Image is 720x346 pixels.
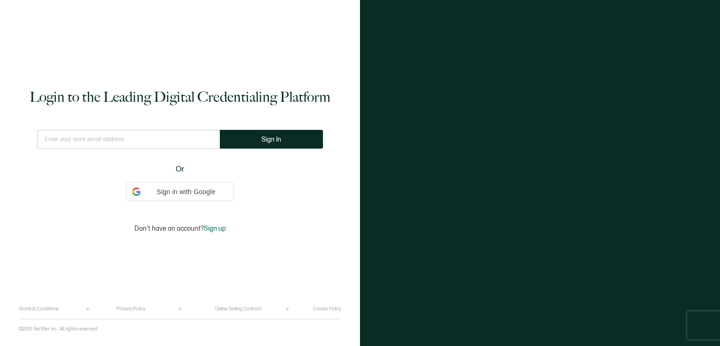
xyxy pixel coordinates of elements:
span: Sign In [262,136,281,143]
input: Enter your work email address [37,130,220,149]
a: Online Selling Contract [215,306,262,312]
div: Sign in with Google [126,182,234,201]
p: ©2025 Sertifier Inc.. All rights reserved. [19,326,98,332]
p: Don't have an account? [135,225,226,233]
a: Cookie Policy [313,306,341,312]
span: Sign up [204,225,226,233]
h1: Login to the Leading Digital Credentialing Platform [30,88,330,106]
a: Privacy Policy [117,306,145,312]
span: Or [176,164,184,175]
a: Terms & Conditions [19,306,59,312]
span: Sign in with Google [144,187,228,197]
button: Sign In [220,130,323,149]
